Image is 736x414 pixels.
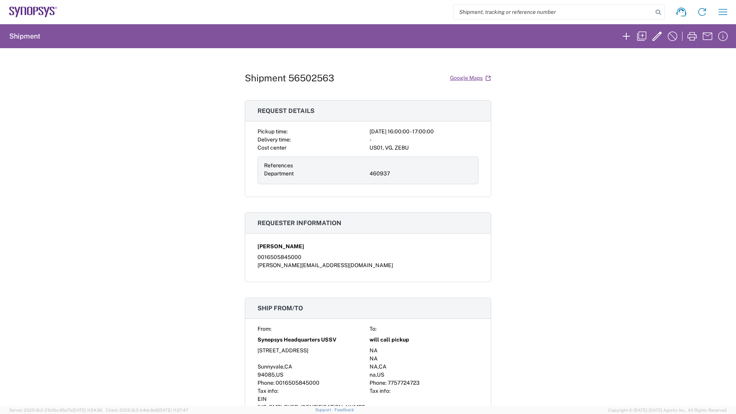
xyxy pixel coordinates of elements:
span: US [276,372,283,378]
span: Ship from/to [258,305,303,312]
span: will call pickup [370,336,409,344]
span: CA [284,364,292,370]
span: Tax info: [370,388,390,394]
span: Server: 2025.16.0-21b0bc45e7b [9,408,102,412]
div: [PERSON_NAME][EMAIL_ADDRESS][DOMAIN_NAME] [258,261,478,269]
span: EIN [258,396,267,402]
div: [DATE] 16:00:00 - 17:00:00 [370,128,478,136]
a: Feedback [335,407,354,412]
span: , [275,372,276,378]
span: [DATE] 11:54:36 [72,408,102,412]
div: NA [370,347,478,355]
span: , [283,364,284,370]
span: [DATE] 11:37:47 [158,408,188,412]
span: Copyright © [DATE]-[DATE] Agistix Inc., All Rights Reserved [608,407,727,414]
div: - [370,136,478,144]
span: Phone: [370,380,386,386]
a: Google Maps [450,71,491,85]
div: NA [370,355,478,363]
span: References [264,162,293,168]
span: Client: 2025.16.0-b4dc8a9 [106,408,188,412]
input: Shipment, tracking or reference number [453,5,653,19]
span: From: [258,326,271,332]
div: [STREET_ADDRESS] [258,347,366,355]
div: 0016505845000 [258,253,478,261]
span: Sunnyvale [258,364,283,370]
div: Department [264,170,366,178]
a: Support [315,407,335,412]
span: 94085 [258,372,275,378]
span: Requester information [258,219,341,227]
span: US [377,372,384,378]
span: 0016505845000 [276,380,319,386]
span: Delivery time: [258,136,291,143]
span: To: [370,326,376,332]
span: [PERSON_NAME] [258,242,304,251]
span: Cost center [258,145,286,151]
span: na [370,372,376,378]
span: , [376,372,377,378]
span: Synopsys Headquarters USSV [258,336,336,344]
span: 7757724723 [388,380,420,386]
span: CA [379,364,386,370]
span: Phone: [258,380,274,386]
span: Request details [258,107,314,114]
span: NA [370,364,378,370]
span: Tax info: [258,388,278,394]
span: , [378,364,379,370]
h1: Shipment 56502563 [245,72,334,84]
div: 460937 [370,170,472,178]
div: US01, VG, ZEBU [370,144,478,152]
h2: Shipment [9,32,40,41]
span: Pickup time: [258,128,288,135]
